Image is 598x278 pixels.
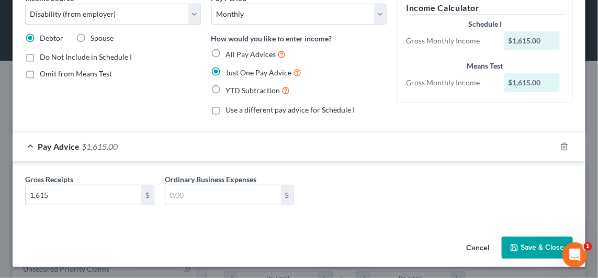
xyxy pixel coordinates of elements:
[504,73,560,92] div: $1,615.00
[406,2,564,15] h5: Income Calculator
[502,237,573,259] button: Save & Close
[401,77,499,88] div: Gross Monthly Income
[226,105,355,114] span: Use a different pay advice for Schedule I
[165,185,281,205] input: 0.00
[226,68,292,77] span: Just One Pay Advice
[504,31,560,50] div: $1,615.00
[38,141,80,151] span: Pay Advice
[25,174,73,185] label: Gross Receipts
[91,34,114,42] span: Spouse
[82,141,118,151] span: $1,615.00
[226,86,280,95] span: YTD Subtraction
[401,36,499,46] div: Gross Monthly Income
[406,19,564,29] div: Schedule I
[458,238,498,259] button: Cancel
[211,33,332,44] label: How would you like to enter income?
[226,50,276,59] span: All Pay Advices
[406,61,564,71] div: Means Test
[562,242,588,268] iframe: Intercom live chat
[281,185,294,205] div: $
[141,185,154,205] div: $
[26,185,141,205] input: 0.00
[40,52,132,61] span: Do Not Include in Schedule I
[40,34,63,42] span: Debtor
[165,174,256,185] label: Ordinary Business Expenses
[40,69,112,78] span: Omit from Means Test
[584,242,592,251] span: 1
